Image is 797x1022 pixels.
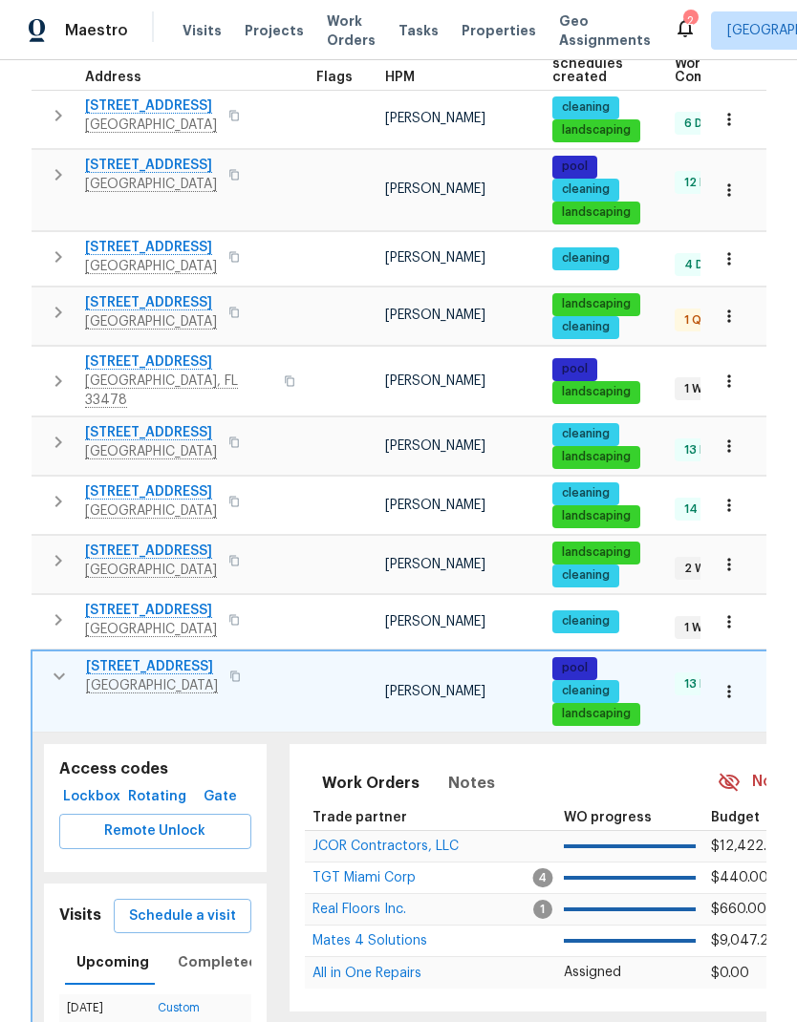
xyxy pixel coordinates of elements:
[322,770,420,797] span: Work Orders
[554,660,595,676] span: pool
[554,683,617,699] span: cleaning
[385,439,485,453] span: [PERSON_NAME]
[178,950,258,974] span: Completed
[312,935,427,947] a: Mates 4 Solutions
[554,544,638,561] span: landscaping
[675,57,795,84] span: Work Order Completion
[76,950,149,974] span: Upcoming
[59,759,251,779] h5: Access codes
[59,905,101,926] h5: Visits
[677,312,718,329] span: 1 QC
[385,71,415,84] span: HPM
[554,706,638,722] span: landscaping
[554,361,595,377] span: pool
[385,499,485,512] span: [PERSON_NAME]
[327,11,376,50] span: Work Orders
[448,770,495,797] span: Notes
[711,871,768,884] span: $440.00
[312,840,459,853] span: JCOR Contractors, LLC
[677,381,720,397] span: 1 WIP
[190,779,251,815] button: Gate
[559,11,651,50] span: Geo Assignments
[554,319,617,335] span: cleaning
[312,904,406,915] a: Real Floors Inc.
[677,676,737,692] span: 13 Done
[677,620,720,636] span: 1 WIP
[532,868,552,887] span: 4
[124,779,190,815] button: Rotating
[462,21,536,40] span: Properties
[385,615,485,628] span: [PERSON_NAME]
[711,840,784,853] span: $12,422.50
[554,250,617,266] span: cleaning
[564,963,696,983] p: Assigned
[554,508,638,524] span: landscaping
[554,449,638,465] span: landscaping
[245,21,304,40] span: Projects
[183,21,222,40] span: Visits
[312,934,427,947] span: Mates 4 Solutions
[564,811,652,824] span: WO progress
[316,71,353,84] span: Flags
[554,122,638,138] span: landscaping
[312,967,421,980] span: All in One Repairs
[385,685,485,698] span: [PERSON_NAME]
[711,811,760,824] span: Budget
[711,934,777,947] span: $9,047.22
[677,501,738,518] span: 14 Done
[554,99,617,116] span: cleaning
[312,968,421,979] a: All in One Repairs
[677,561,722,577] span: 2 WIP
[677,175,737,191] span: 12 Done
[711,903,766,916] span: $660.00
[677,257,733,273] span: 4 Done
[312,811,407,824] span: Trade partner
[67,785,117,809] span: Lockbox
[683,11,697,31] div: 2
[711,967,749,980] span: $0.00
[533,900,552,919] span: 1
[75,820,236,843] span: Remote Unlock
[552,44,642,84] span: Maintenance schedules created
[59,814,251,849] button: Remote Unlock
[554,384,638,400] span: landscaping
[312,841,459,852] a: JCOR Contractors, LLC
[65,21,128,40] span: Maestro
[398,24,439,37] span: Tasks
[158,1002,200,1013] a: Custom
[554,204,638,221] span: landscaping
[677,116,732,132] span: 6 Done
[198,785,244,809] span: Gate
[385,182,485,196] span: [PERSON_NAME]
[129,905,236,928] span: Schedule a visit
[554,567,617,584] span: cleaning
[59,779,124,815] button: Lockbox
[85,71,141,84] span: Address
[554,426,617,442] span: cleaning
[554,159,595,175] span: pool
[554,485,617,501] span: cleaning
[385,309,485,322] span: [PERSON_NAME]
[385,374,485,388] span: [PERSON_NAME]
[312,872,416,884] a: TGT Miami Corp
[677,442,737,458] span: 13 Done
[385,251,485,265] span: [PERSON_NAME]
[132,785,183,809] span: Rotating
[312,903,406,916] span: Real Floors Inc.
[554,613,617,629] span: cleaning
[554,181,617,198] span: cleaning
[59,994,150,1022] td: [DATE]
[385,112,485,125] span: [PERSON_NAME]
[385,558,485,571] span: [PERSON_NAME]
[114,899,251,934] button: Schedule a visit
[312,871,416,884] span: TGT Miami Corp
[554,296,638,312] span: landscaping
